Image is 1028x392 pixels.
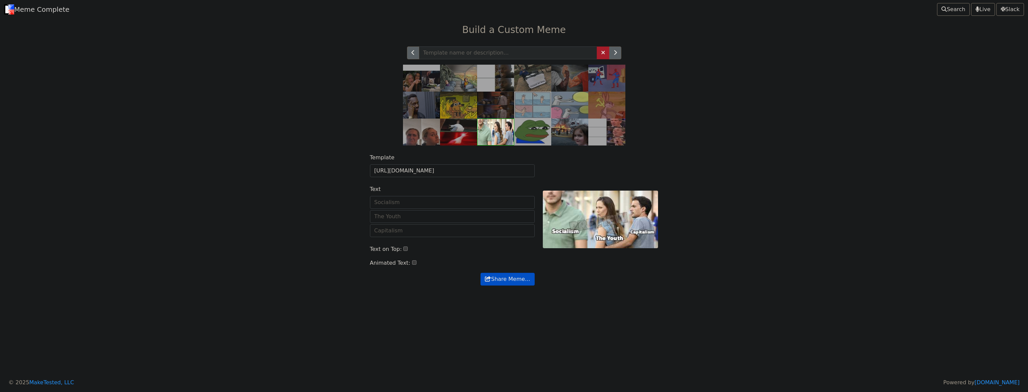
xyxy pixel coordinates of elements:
[440,65,477,92] img: bus.jpg
[370,259,410,267] label: Animated Text:
[480,273,534,286] button: Share Meme…
[943,379,1020,387] p: Powered by
[514,119,551,145] img: sadfrog.jpg
[4,4,14,14] img: Meme Complete
[440,92,477,119] img: fine.jpg
[1001,5,1020,13] span: Slack
[588,92,625,119] img: cbb.jpg
[370,196,535,209] input: Socialism
[370,224,535,237] input: Capitalism
[370,185,381,193] label: Text
[370,245,402,253] label: Text on Top:
[551,92,588,119] img: balloon.jpg
[514,65,551,92] img: cmm.jpg
[403,119,440,145] img: kombucha.jpg
[937,3,970,16] a: Search
[8,379,74,387] p: © 2025
[370,210,535,223] input: The Youth
[974,379,1020,386] a: [DOMAIN_NAME]
[588,119,625,145] img: vince.jpg
[419,46,597,59] input: Template name or description...
[370,154,395,162] label: Template
[588,65,625,92] img: spiderman.jpg
[440,119,477,145] img: seagull.jpg
[296,24,733,36] h3: Build a Custom Meme
[975,5,991,13] span: Live
[477,65,514,92] img: dbg.jpg
[477,92,514,119] img: wkh.jpg
[370,164,535,177] input: Background Image URL
[971,3,995,16] a: Live
[514,92,551,119] img: drowning.jpg
[941,5,965,13] span: Search
[4,3,69,16] a: Meme Complete
[403,65,440,92] img: woman-cat.jpg
[551,65,588,92] img: handshake.jpg
[29,379,74,386] a: MakeTested, LLC
[551,119,588,145] img: disastergirl.jpg
[477,119,514,145] img: dg.jpg
[403,92,440,119] img: rollsafe.jpg
[996,3,1024,16] a: Slack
